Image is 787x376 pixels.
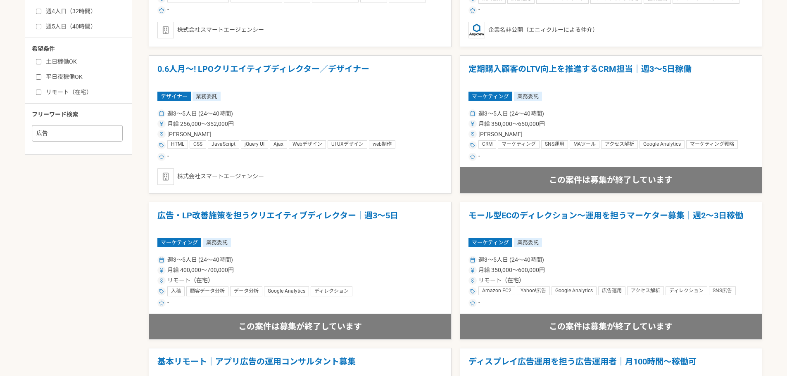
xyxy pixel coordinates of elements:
[373,141,392,148] span: web制作
[157,168,174,185] img: default_org_logo-42cde973f59100197ec2c8e796e4974ac8490bb5b08a0eb061ff975e4574aa76.png
[669,288,704,294] span: ディレクション
[292,141,322,148] span: Webデザイン
[32,111,78,118] span: フリーワード検索
[573,141,596,148] span: MAツール
[157,22,443,38] div: 株式会社スマートエージェンシー
[32,46,55,52] span: 希望条件
[273,141,283,148] span: Ajax
[468,92,512,101] span: マーケティング
[478,276,525,285] span: リモート（在宅）
[36,90,41,95] input: リモート（在宅）
[502,141,536,148] span: マーケティング
[478,5,480,15] span: -
[234,288,259,295] span: データ分析
[468,210,754,232] h1: モール型ECのディレクション～運用を担うマーケター募集｜週2〜3日稼働
[478,255,544,264] span: 週3〜5人日 (24〜40時間)
[460,167,762,193] div: この案件は募集が終了しています
[470,268,475,273] img: ico_currency_yen-76ea2c4c.svg
[478,298,480,308] span: -
[468,238,512,247] span: マーケティング
[167,5,169,15] span: -
[159,289,164,294] img: ico_tag-f97210f0.svg
[643,141,681,148] span: Google Analytics
[478,120,545,128] span: 月給 350,000〜650,000円
[157,238,201,247] span: マーケティング
[212,141,235,148] span: JavaScript
[157,92,191,101] span: デザイナー
[470,143,475,148] img: ico_tag-f97210f0.svg
[36,57,131,66] label: 土日稼働OK
[36,74,41,80] input: 平日夜稼働OK
[470,289,475,294] img: ico_tag-f97210f0.svg
[157,64,443,85] h1: 0.6人月〜! LPOクリエイティブディレクター／デザイナー
[149,314,451,339] div: この案件は募集が終了しています
[157,22,174,38] img: default_org_logo-42cde973f59100197ec2c8e796e4974ac8490bb5b08a0eb061ff975e4574aa76.png
[193,92,221,101] span: 業務委託
[470,121,475,126] img: ico_currency_yen-76ea2c4c.svg
[314,288,349,295] span: ディレクション
[468,22,485,38] img: logo_text_blue_01.png
[190,288,225,295] span: 顧客データ分析
[36,22,131,31] label: 週5人日（40時間）
[193,141,202,148] span: CSS
[167,120,234,128] span: 月給 256,000〜352,000円
[171,288,181,295] span: 入稿
[470,132,475,137] img: ico_location_pin-352ac629.svg
[470,154,475,159] img: ico_star-c4f7eedc.svg
[159,258,164,262] img: ico_calendar-4541a85f.svg
[157,210,443,232] h1: 広告・LP改善施策を担うクリエイティブディレクター｜週3～5日
[631,288,660,294] span: アクセス解析
[167,255,233,264] span: 週3〜5人日 (24〜40時間)
[602,288,622,294] span: 広告運用
[167,130,212,139] span: [PERSON_NAME]
[460,314,762,339] div: この案件は募集が終了しています
[690,141,734,148] span: マーケティング戦略
[478,266,545,274] span: 月給 350,000〜600,000円
[36,9,41,14] input: 週4人日（32時間）
[268,288,305,295] span: Google Analytics
[167,109,233,118] span: 週3〜5人日 (24〜40時間)
[159,111,164,116] img: ico_calendar-4541a85f.svg
[514,238,542,247] span: 業務委託
[331,141,364,148] span: UI UXデザイン
[482,288,511,294] span: Amazon EC2
[521,288,546,294] span: Yahoo!広告
[159,154,164,159] img: ico_star-c4f7eedc.svg
[470,278,475,283] img: ico_location_pin-352ac629.svg
[478,152,480,162] span: -
[482,141,492,148] span: CRM
[167,266,234,274] span: 月給 400,000〜700,000円
[470,8,475,13] img: ico_star-c4f7eedc.svg
[36,24,41,29] input: 週5人日（40時間）
[605,141,634,148] span: アクセス解析
[159,300,164,305] img: ico_star-c4f7eedc.svg
[159,143,164,148] img: ico_tag-f97210f0.svg
[555,288,593,294] span: Google Analytics
[470,111,475,116] img: ico_calendar-4541a85f.svg
[478,109,544,118] span: 週3〜5人日 (24〜40時間)
[171,141,184,148] span: HTML
[167,152,169,162] span: -
[514,92,542,101] span: 業務委託
[713,288,732,294] span: SNS広告
[245,141,264,148] span: jQuery UI
[167,276,214,285] span: リモート（在宅）
[159,132,164,137] img: ico_location_pin-352ac629.svg
[36,88,131,97] label: リモート（在宅）
[167,298,169,308] span: -
[203,238,231,247] span: 業務委託
[36,73,131,81] label: 平日夜稼働OK
[159,268,164,273] img: ico_currency_yen-76ea2c4c.svg
[159,121,164,126] img: ico_currency_yen-76ea2c4c.svg
[545,141,564,148] span: SNS運用
[36,7,131,16] label: 週4人日（32時間）
[159,278,164,283] img: ico_location_pin-352ac629.svg
[478,130,523,139] span: [PERSON_NAME]
[159,8,164,13] img: ico_star-c4f7eedc.svg
[36,59,41,64] input: 土日稼働OK
[468,22,754,38] div: 企業名非公開（エニィクルーによる仲介）
[157,168,443,185] div: 株式会社スマートエージェンシー
[468,64,754,85] h1: 定期購入顧客のLTV向上を推進するCRM担当｜週3〜5日稼働
[470,300,475,305] img: ico_star-c4f7eedc.svg
[470,258,475,262] img: ico_calendar-4541a85f.svg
